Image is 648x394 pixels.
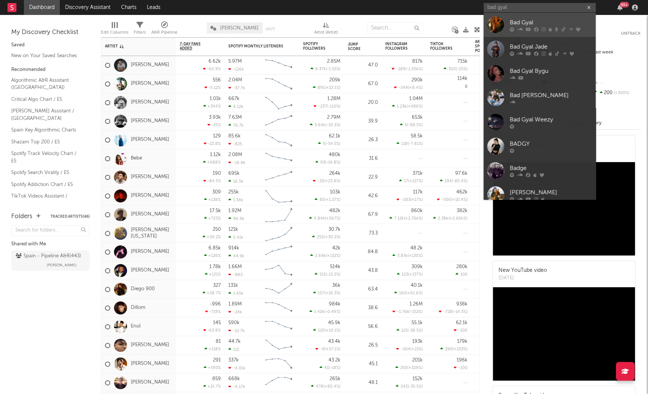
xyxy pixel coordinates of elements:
div: Filters [134,19,146,40]
span: +30.2 % [325,235,339,239]
span: 93 [320,161,325,165]
span: 1.23k [397,105,407,109]
div: 984k [329,302,340,307]
div: 99 + [620,2,629,7]
span: +2.66k % [450,217,466,221]
div: 2.04M [228,78,242,83]
div: 462k [456,190,468,195]
div: ( ) [314,104,340,109]
div: +723 % [204,216,221,221]
span: -85.4 % [453,179,466,183]
div: BADGY [510,139,592,148]
div: 1.78k [209,264,221,269]
a: Bebe [131,155,142,162]
span: +132 % [327,254,339,258]
div: Spain - Pipeline A&R ( 443 ) [16,252,81,261]
a: [PERSON_NAME] Assistant / [GEOGRAPHIC_DATA] [11,107,82,122]
div: ( ) [315,160,340,165]
div: 58.5k [411,134,423,139]
a: Dillom [131,305,145,311]
div: 1.92M [228,208,241,213]
div: 73.3 [348,229,378,238]
span: -349 [399,86,408,90]
div: 1.45k [228,291,243,296]
div: Artist Spotify Popularity [475,40,501,53]
a: Critical Algo Chart / ES [11,95,82,103]
span: +61.6 % [407,291,422,295]
div: ( ) [433,216,468,221]
div: 121k [228,227,238,232]
div: Edit Columns [101,28,128,37]
div: 264k [329,171,340,176]
span: -19.3 % [327,123,339,127]
div: +126 % [204,253,221,258]
span: 123 [402,273,408,277]
svg: Chart title [262,131,296,149]
div: ( ) [396,141,423,146]
span: +486 % [408,105,422,109]
svg: Chart title [262,56,296,75]
div: 382k [457,208,468,213]
div: 30.7k [328,227,340,232]
svg: Chart title [262,205,296,224]
div: -126k [228,67,244,72]
span: 4.84k [314,217,325,221]
span: -1.05k % [407,67,422,71]
button: Tracked Artists(46) [50,215,90,218]
div: -16.8k [228,160,246,165]
div: 0 [475,56,512,74]
div: 0 [475,280,512,298]
span: -283 [401,198,410,202]
div: Spotify Followers [303,42,329,51]
span: +1.27 % [326,198,339,202]
svg: Chart title [262,187,296,205]
span: 5 [323,142,325,146]
div: ( ) [392,104,423,109]
div: Artist (Artist) [314,28,338,37]
a: [PERSON_NAME] [131,81,169,87]
div: 290k [411,78,423,83]
span: +8.4 % [409,86,422,90]
div: 667k [228,96,240,101]
div: 44.9k [228,254,244,258]
div: 1.89M [228,302,242,307]
span: -54.5 % [326,142,339,146]
a: Bad Gyal Weezy [484,110,596,134]
div: ( ) [394,291,423,295]
span: 7-Day Fans Added [180,42,210,51]
a: Algorithmic A&R Assistant ([GEOGRAPHIC_DATA]) [11,76,82,91]
span: 2.38k [438,217,448,221]
span: 7.12k [394,217,404,221]
div: 2.85M [327,59,340,64]
div: +30.2 % [203,235,221,239]
span: -25 % [457,67,466,71]
a: Spain Key Algorithmic Charts [11,126,82,134]
div: Saved [11,41,90,50]
div: 36k [332,283,340,288]
div: ( ) [313,85,340,90]
input: Search for artists [484,3,596,12]
div: 715k [457,59,468,64]
div: 22.9 [348,173,378,182]
a: Spotify Track Velocity Chart / ES [11,149,82,165]
div: ( ) [444,66,468,71]
span: -0.49 % [325,310,339,314]
span: 100 [460,273,468,277]
div: Bad Gyal [510,18,592,27]
div: ( ) [399,179,423,183]
div: ( ) [396,197,423,202]
a: Badge [484,158,596,183]
div: ( ) [394,85,423,90]
div: 63.4 [348,285,378,294]
svg: Chart title [262,75,296,93]
div: 31.6 [348,154,378,163]
div: 255k [228,190,239,195]
div: -37.7k [228,86,245,90]
div: ( ) [313,291,340,295]
div: 5.41k [228,235,243,240]
div: Jump Score [348,42,367,51]
div: 17.5k [210,208,221,213]
div: 280k [456,264,468,269]
div: 482k [329,208,340,213]
a: [PERSON_NAME] [131,174,169,180]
